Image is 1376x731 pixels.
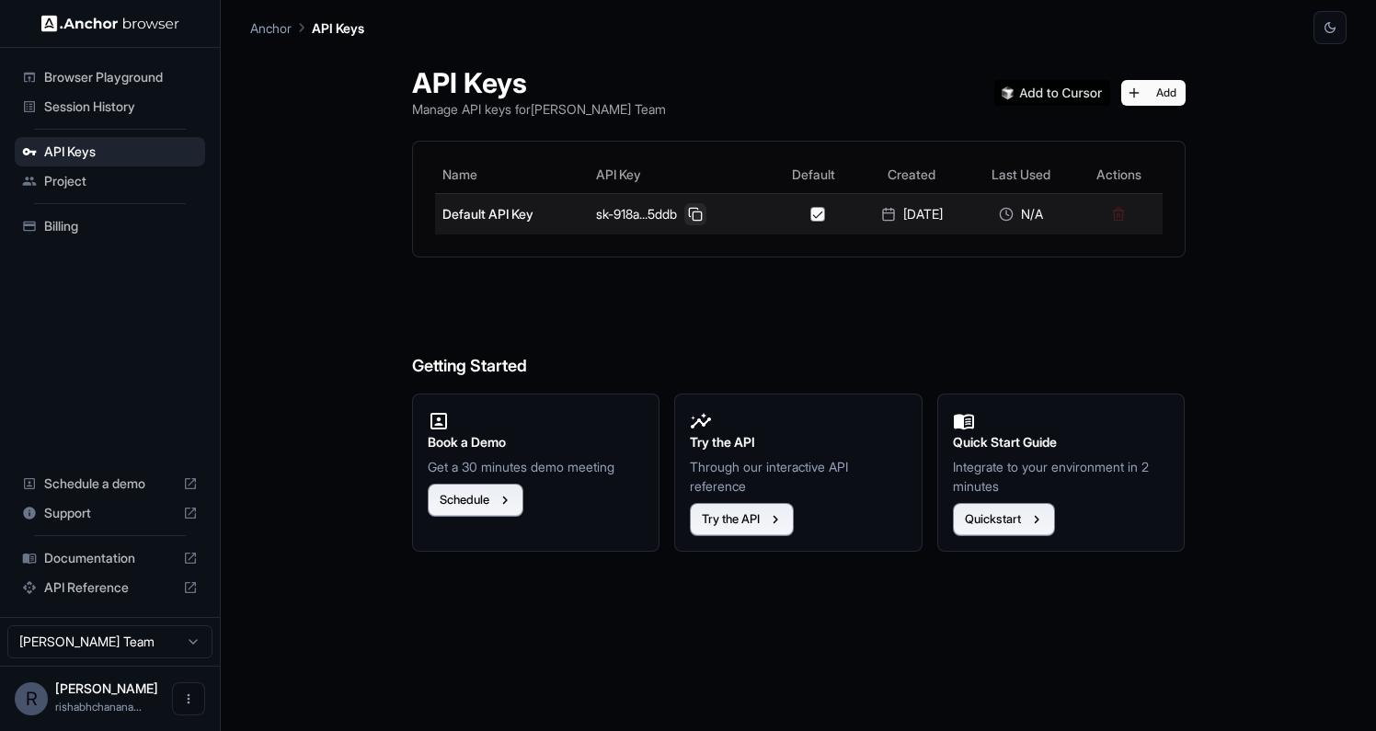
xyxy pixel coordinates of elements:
[250,17,364,38] nav: breadcrumb
[428,432,645,452] h2: Book a Demo
[1121,80,1186,106] button: Add
[589,156,771,193] th: API Key
[44,217,198,235] span: Billing
[953,503,1055,536] button: Quickstart
[412,66,666,99] h1: API Keys
[44,97,198,116] span: Session History
[1075,156,1163,193] th: Actions
[15,543,205,573] div: Documentation
[44,578,176,597] span: API Reference
[690,503,794,536] button: Try the API
[772,156,856,193] th: Default
[44,172,198,190] span: Project
[44,474,176,493] span: Schedule a demo
[55,680,158,696] span: Rishabh Chanana
[975,205,1068,223] div: N/A
[435,193,590,234] td: Default API Key
[55,700,142,714] span: rishabhchanana82@gmail.com
[428,484,523,517] button: Schedule
[15,682,48,715] div: R
[15,469,205,498] div: Schedule a demo
[41,15,179,32] img: Anchor Logo
[44,68,198,86] span: Browser Playground
[968,156,1075,193] th: Last Used
[250,18,292,38] p: Anchor
[44,143,198,161] span: API Keys
[312,18,364,38] p: API Keys
[864,205,960,223] div: [DATE]
[15,211,205,241] div: Billing
[44,504,176,522] span: Support
[172,682,205,715] button: Open menu
[690,457,907,496] p: Through our interactive API reference
[412,280,1186,380] h6: Getting Started
[690,432,907,452] h2: Try the API
[596,203,763,225] div: sk-918a...5ddb
[953,432,1170,452] h2: Quick Start Guide
[412,99,666,119] p: Manage API keys for [PERSON_NAME] Team
[856,156,968,193] th: Created
[953,457,1170,496] p: Integrate to your environment in 2 minutes
[15,498,205,528] div: Support
[435,156,590,193] th: Name
[684,203,706,225] button: Copy API key
[15,92,205,121] div: Session History
[428,457,645,476] p: Get a 30 minutes demo meeting
[15,573,205,602] div: API Reference
[994,80,1110,106] img: Add anchorbrowser MCP server to Cursor
[15,63,205,92] div: Browser Playground
[15,166,205,196] div: Project
[15,137,205,166] div: API Keys
[44,549,176,567] span: Documentation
